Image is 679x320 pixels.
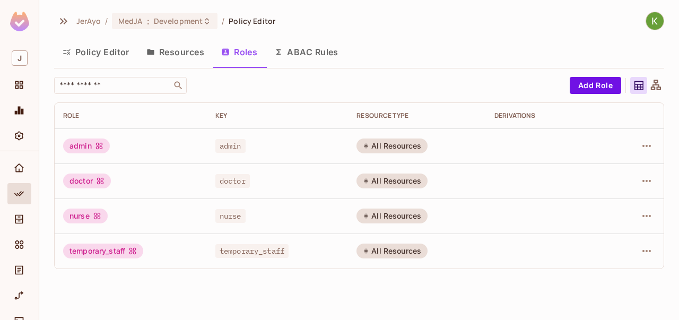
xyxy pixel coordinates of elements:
div: temporary_staff [63,244,143,258]
div: admin [63,139,110,153]
span: admin [215,139,246,153]
div: Derivations [494,111,602,120]
button: Roles [213,39,266,65]
img: SReyMgAAAABJRU5ErkJggg== [10,12,29,31]
div: All Resources [356,244,428,258]
div: Elements [7,234,31,255]
div: Audit Log [7,260,31,281]
img: Kelvin blake [646,12,664,30]
span: Policy Editor [229,16,275,26]
div: doctor [63,174,111,188]
div: Home [7,158,31,179]
div: Key [215,111,339,120]
div: URL Mapping [7,285,31,306]
div: nurse [63,209,108,223]
div: Policy [7,183,31,204]
div: RESOURCE TYPE [356,111,477,120]
div: Settings [7,125,31,146]
li: / [222,16,224,26]
li: / [105,16,108,26]
span: MedJA [118,16,143,26]
span: doctor [215,174,250,188]
span: temporary_staff [215,244,289,258]
div: All Resources [356,209,428,223]
button: Add Role [570,77,621,94]
div: Monitoring [7,100,31,121]
div: All Resources [356,139,428,153]
button: Policy Editor [54,39,138,65]
div: All Resources [356,174,428,188]
div: Workspace: JerAyo [7,46,31,70]
button: ABAC Rules [266,39,347,65]
span: : [146,17,150,25]
div: Directory [7,209,31,230]
span: the active workspace [76,16,101,26]
span: J [12,50,28,66]
div: Role [63,111,198,120]
button: Resources [138,39,213,65]
div: Projects [7,74,31,96]
span: Development [154,16,203,26]
span: nurse [215,209,246,223]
